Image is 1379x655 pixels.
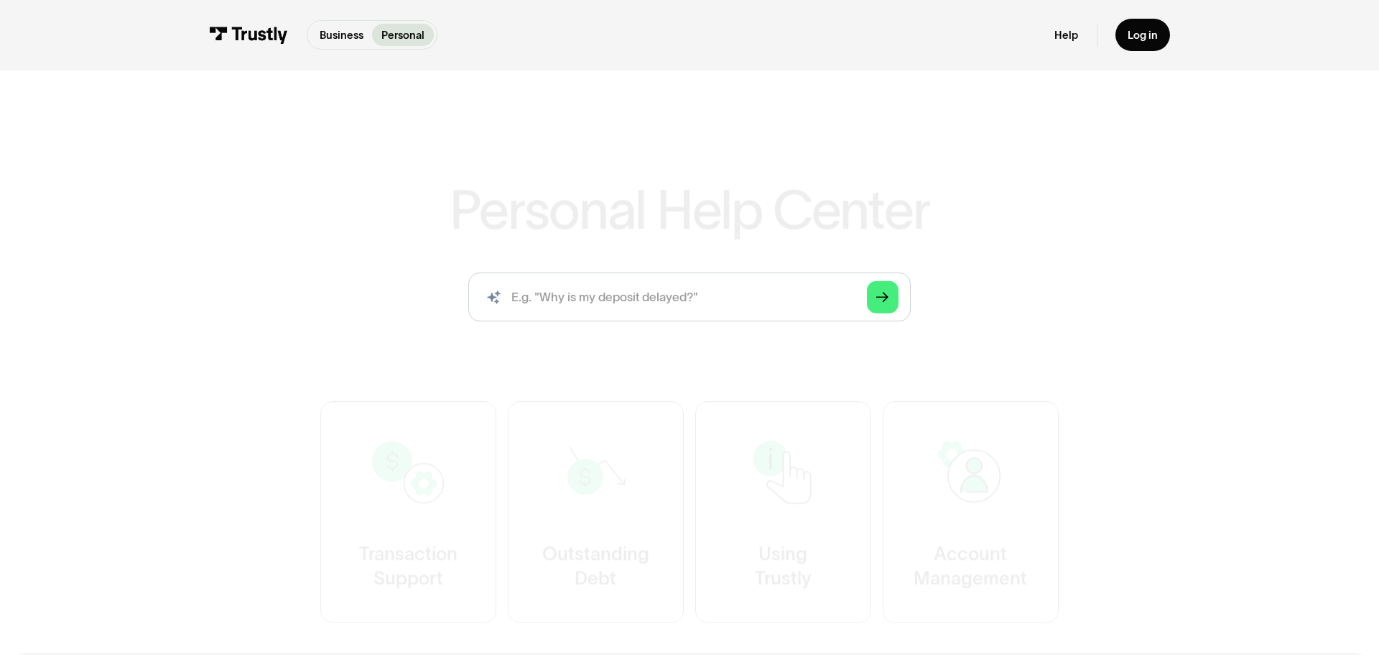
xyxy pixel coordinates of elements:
[1128,28,1158,42] div: Log in
[1115,19,1170,51] a: Log in
[209,27,288,43] img: Trustly Logo
[310,24,372,46] a: Business
[450,183,929,237] h1: Personal Help Center
[320,27,363,43] p: Business
[381,27,424,43] p: Personal
[372,24,433,46] a: Personal
[468,272,911,321] input: search
[320,402,496,623] a: TransactionSupport
[914,543,1027,592] div: Account Management
[508,402,684,623] a: OutstandingDebt
[883,402,1059,623] a: AccountManagement
[695,402,871,623] a: UsingTrustly
[542,543,649,592] div: Outstanding Debt
[1054,28,1078,42] a: Help
[755,543,812,592] div: Using Trustly
[359,543,458,592] div: Transaction Support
